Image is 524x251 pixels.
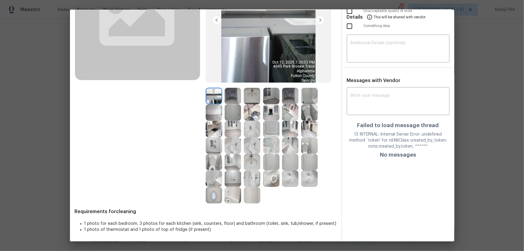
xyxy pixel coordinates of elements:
[212,15,222,25] img: left-chevron-button-url
[84,227,337,233] li: 1 photo of thermostat and 1 photo of top of fridge (if present)
[347,78,401,83] span: Messages with Vendor
[315,15,325,25] img: right-chevron-button-url
[347,131,450,149] div: 13 INTERNAL: Internal Server Error: undefined method `token' for nil:NilClass created_by_token: n...
[347,122,450,128] h4: Failed to load message thread
[364,23,450,29] span: Something else
[75,209,337,215] span: Requirements for cleaning
[374,10,426,24] span: This will be shared with vendor
[84,221,337,227] li: 1 photo for each bedroom, 3 photos for each kitchen (sink, counters, floor) and bathroom (toilet,...
[342,19,454,34] div: Something else
[380,152,416,158] h4: No messages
